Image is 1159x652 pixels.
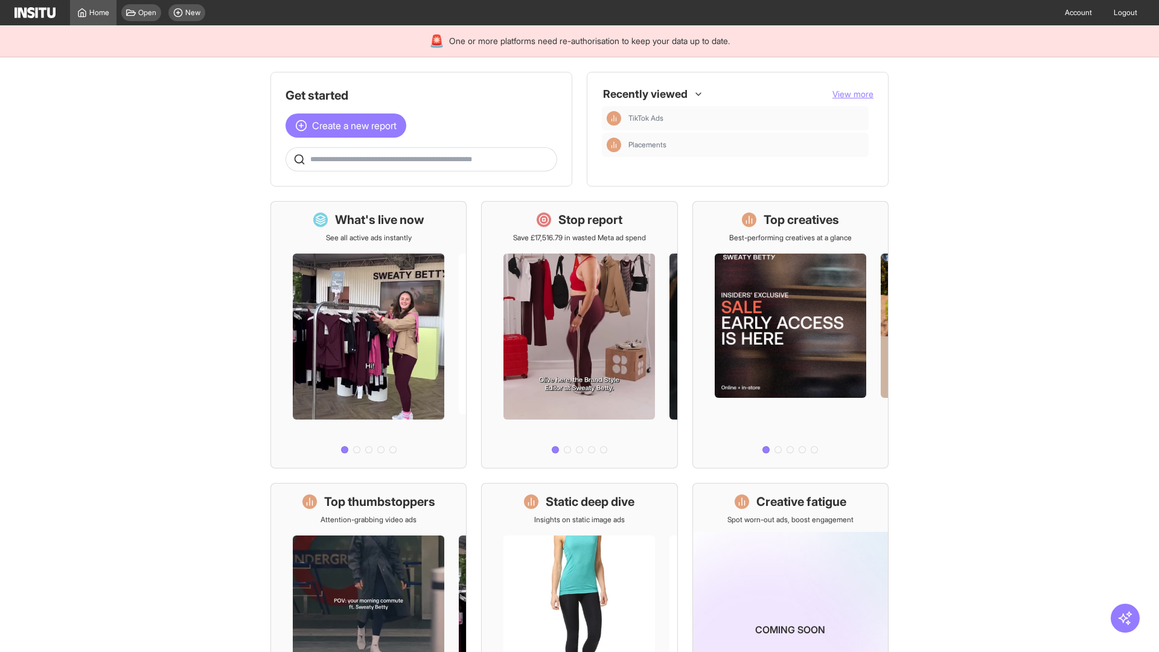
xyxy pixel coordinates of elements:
a: What's live nowSee all active ads instantly [270,201,467,468]
h1: Top thumbstoppers [324,493,435,510]
p: Attention-grabbing video ads [321,515,417,525]
h1: Top creatives [764,211,839,228]
a: Stop reportSave £17,516.79 in wasted Meta ad spend [481,201,677,468]
span: View more [832,89,873,99]
span: Placements [628,140,666,150]
p: Insights on static image ads [534,515,625,525]
p: See all active ads instantly [326,233,412,243]
p: Save £17,516.79 in wasted Meta ad spend [513,233,646,243]
span: Open [138,8,156,18]
h1: Stop report [558,211,622,228]
span: New [185,8,200,18]
button: View more [832,88,873,100]
div: 🚨 [429,33,444,50]
button: Create a new report [286,113,406,138]
a: Top creativesBest-performing creatives at a glance [692,201,889,468]
span: Create a new report [312,118,397,133]
span: TikTok Ads [628,113,864,123]
p: Best-performing creatives at a glance [729,233,852,243]
h1: What's live now [335,211,424,228]
h1: Get started [286,87,557,104]
h1: Static deep dive [546,493,634,510]
div: Insights [607,111,621,126]
span: Home [89,8,109,18]
img: Logo [14,7,56,18]
span: TikTok Ads [628,113,663,123]
span: Placements [628,140,864,150]
span: One or more platforms need re-authorisation to keep your data up to date. [449,35,730,47]
div: Insights [607,138,621,152]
